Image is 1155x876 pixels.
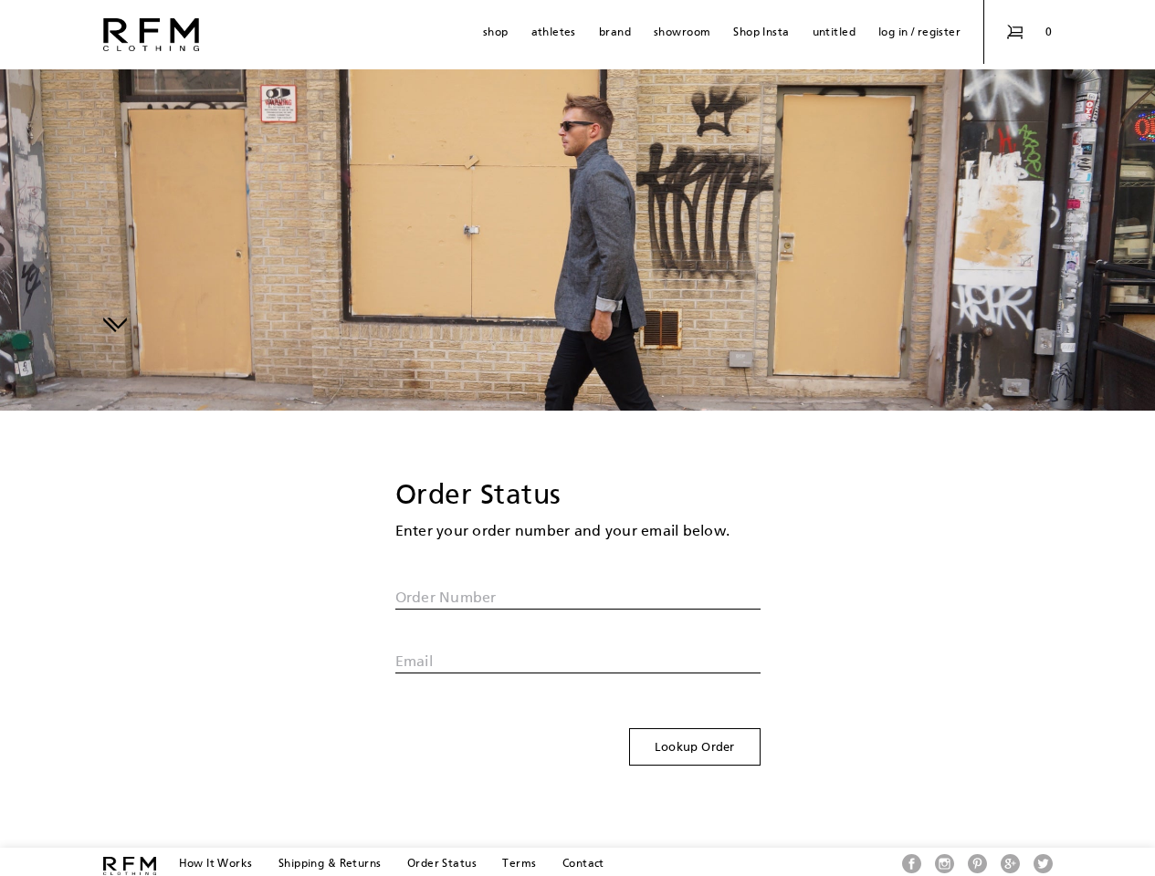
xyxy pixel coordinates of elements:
a: shop [483,26,509,38]
img: RFM Clothing [103,857,156,875]
button: Lookup Order [629,728,761,766]
a: untitled [813,26,856,38]
a: 0 [1045,26,1052,38]
a: showroom [654,26,710,38]
img: RFM Clothing [103,18,199,51]
span: Order Status [395,474,761,516]
a: Order Status [407,857,477,870]
a: Shop Insta [733,26,789,38]
a: Shipping & Returns [278,857,382,870]
a: Terms [502,857,536,870]
p: Enter your order number and your email below. [395,516,761,546]
a: Contact [562,857,604,870]
a: log in / register [878,26,961,38]
a: How It Works [179,857,253,870]
a: athletes [531,26,576,38]
a: brand [599,26,631,38]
